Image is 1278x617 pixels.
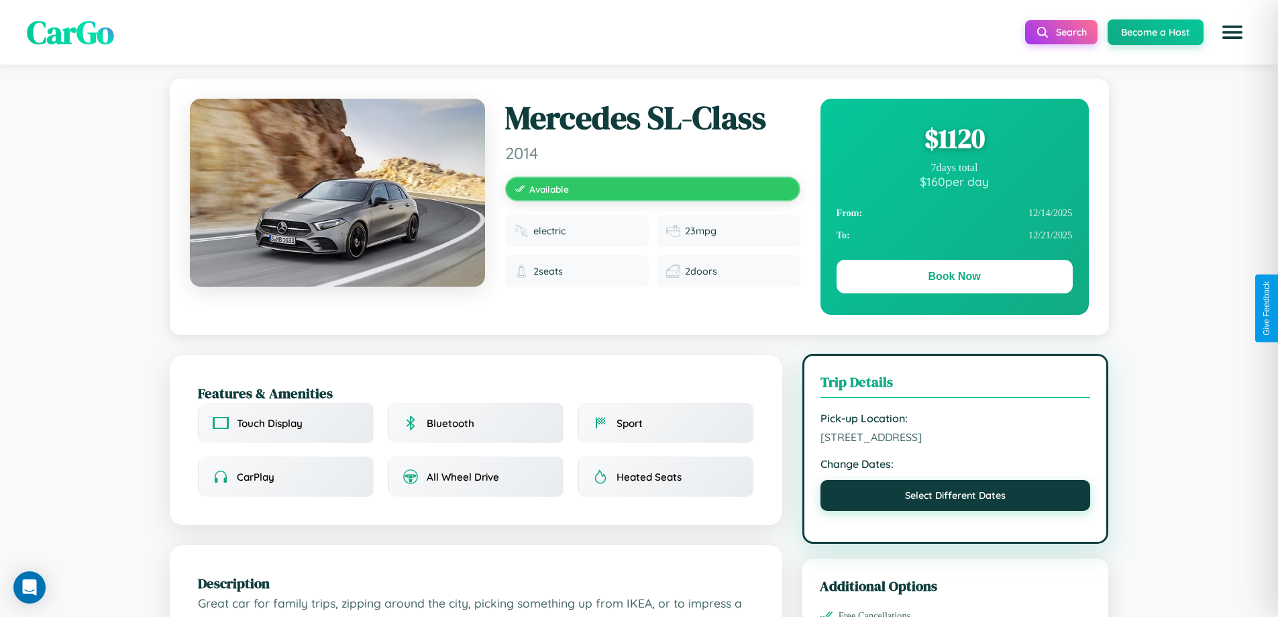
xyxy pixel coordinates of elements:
[666,265,680,278] img: Doors
[685,225,716,237] span: 23 mpg
[237,471,274,483] span: CarPlay
[190,99,485,287] img: Mercedes SL-Class 2014
[1214,13,1251,51] button: Open menu
[427,417,474,430] span: Bluetooth
[1056,26,1087,38] span: Search
[505,99,800,138] h1: Mercedes SL-Class
[617,471,682,483] span: Heated Seats
[820,372,1091,398] h3: Trip Details
[1262,281,1271,336] div: Give Feedback
[198,383,754,403] h2: Features & Amenities
[837,260,1073,293] button: Book Now
[515,265,528,278] img: Seats
[1025,20,1098,44] button: Search
[837,224,1073,246] div: 12 / 21 / 2025
[427,471,499,483] span: All Wheel Drive
[27,10,114,54] span: CarGo
[685,265,717,277] span: 2 doors
[529,183,569,195] span: Available
[515,224,528,238] img: Fuel type
[237,417,303,430] span: Touch Display
[533,225,566,237] span: electric
[837,120,1073,156] div: $ 1120
[837,207,863,219] strong: From:
[13,571,46,604] div: Open Intercom Messenger
[1108,19,1204,45] button: Become a Host
[820,576,1091,596] h3: Additional Options
[533,265,563,277] span: 2 seats
[820,430,1091,444] span: [STREET_ADDRESS]
[505,143,800,163] span: 2014
[617,417,643,430] span: Sport
[820,457,1091,471] strong: Change Dates:
[837,162,1073,174] div: 7 days total
[837,174,1073,189] div: $ 160 per day
[820,480,1091,511] button: Select Different Dates
[837,202,1073,224] div: 12 / 14 / 2025
[198,573,754,593] h2: Description
[837,230,850,241] strong: To:
[666,224,680,238] img: Fuel efficiency
[820,412,1091,425] strong: Pick-up Location:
